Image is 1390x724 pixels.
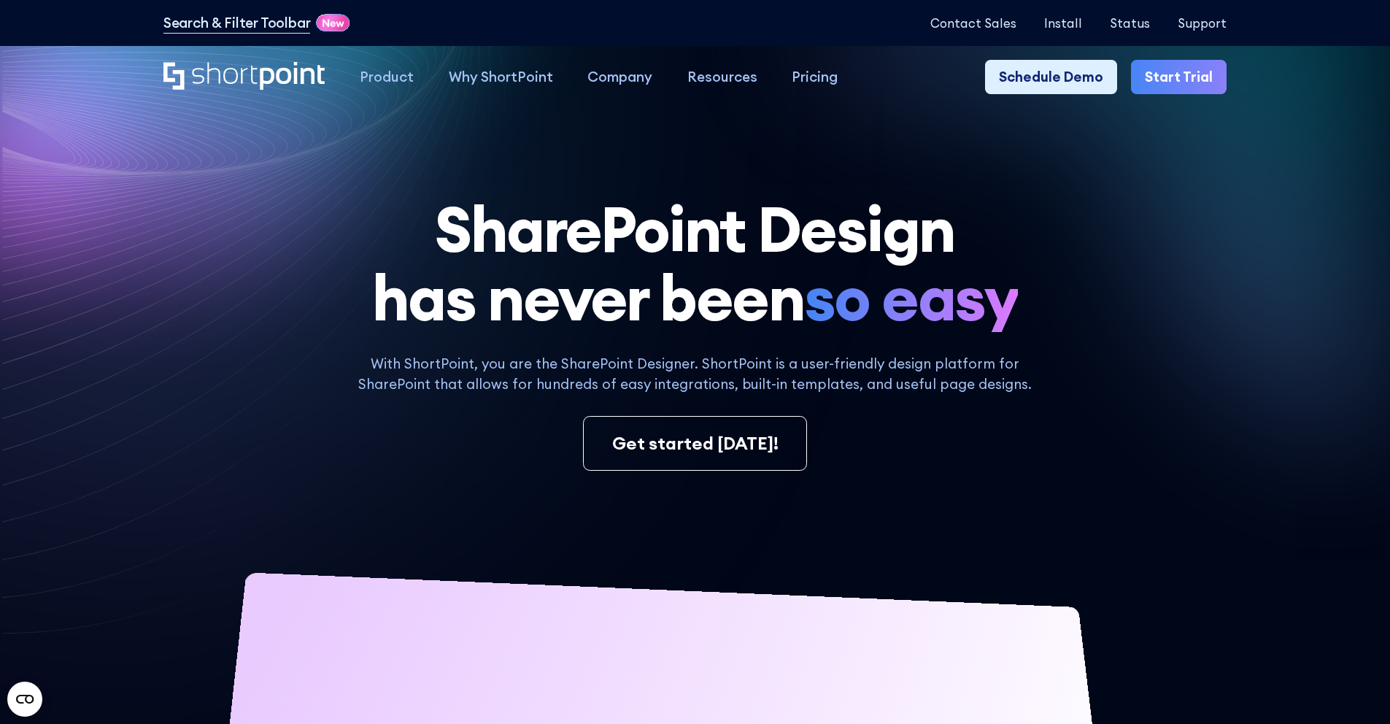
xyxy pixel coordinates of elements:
[342,60,431,95] a: Product
[570,60,670,95] a: Company
[343,353,1046,395] p: With ShortPoint, you are the SharePoint Designer. ShortPoint is a user-friendly design platform f...
[775,60,856,95] a: Pricing
[163,195,1227,333] h1: SharePoint Design has never been
[792,66,838,88] div: Pricing
[670,60,775,95] a: Resources
[1110,16,1150,30] a: Status
[7,682,42,717] button: Open CMP widget
[583,416,806,471] a: Get started [DATE]!
[612,431,779,457] div: Get started [DATE]!
[1131,60,1227,95] a: Start Trial
[360,66,414,88] div: Product
[930,16,1016,30] a: Contact Sales
[985,60,1117,95] a: Schedule Demo
[804,263,1018,332] span: so easy
[687,66,757,88] div: Resources
[1044,16,1082,30] a: Install
[587,66,652,88] div: Company
[163,62,325,92] a: Home
[163,12,311,34] a: Search & Filter Toolbar
[449,66,553,88] div: Why ShortPoint
[1127,555,1390,724] iframe: Chat Widget
[1178,16,1227,30] a: Support
[431,60,571,95] a: Why ShortPoint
